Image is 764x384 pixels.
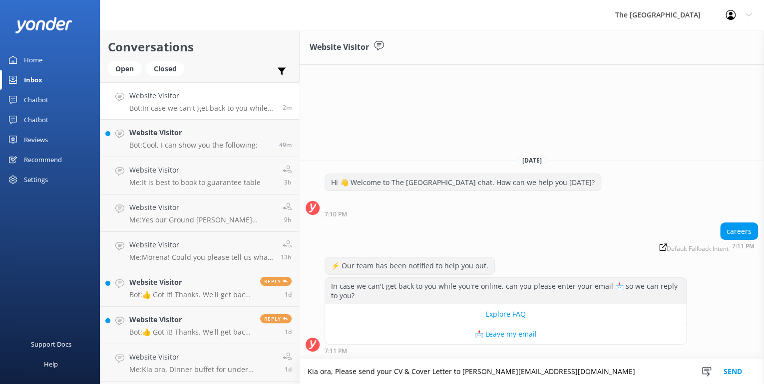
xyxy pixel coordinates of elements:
span: Sep 13 2025 09:37am (UTC +12:00) Pacific/Auckland [284,215,292,224]
span: Sep 13 2025 04:07pm (UTC +12:00) Pacific/Auckland [284,178,292,187]
p: Me: Yes our Ground [PERSON_NAME] [PERSON_NAME] studio rooms do have a door out to the courtyard. ... [129,215,275,224]
p: Me: Morena! Could you please tell us what dates you looking to book? [129,253,273,262]
span: Sep 11 2025 09:31pm (UTC +12:00) Pacific/Auckland [285,365,292,374]
strong: 7:11 PM [325,348,347,354]
h3: Website Visitor [310,41,369,54]
div: careers [721,223,758,240]
span: Sep 12 2025 11:46am (UTC +12:00) Pacific/Auckland [285,290,292,299]
a: Website VisitorMe:Kia ora, Dinner buffet for under [DEMOGRAPHIC_DATA] @ $29.901d [100,344,299,382]
div: Sep 13 2025 07:11pm (UTC +12:00) Pacific/Auckland [656,242,758,252]
a: Website VisitorMe:Morena! Could you please tell us what dates you looking to book?13h [100,232,299,269]
h4: Website Visitor [129,90,275,101]
p: Bot: 👍 Got it! Thanks. We'll get back to you as soon as we can [129,328,253,337]
h4: Website Visitor [129,277,253,288]
div: Support Docs [31,334,71,354]
div: Chatbot [24,90,48,110]
p: Me: Kia ora, Dinner buffet for under [DEMOGRAPHIC_DATA] @ $29.90 [129,365,275,374]
div: In case we can't get back to you while you're online, can you please enter your email 📩 so we can... [325,278,686,304]
textarea: Kia ora, Please send your CV & Cover Letter to [PERSON_NAME][EMAIL_ADDRESS][DOMAIN_NAME] [300,359,764,384]
span: Sep 13 2025 05:53am (UTC +12:00) Pacific/Auckland [281,253,292,261]
a: Website VisitorBot:👍 Got it! Thanks. We'll get back to you as soon as we canReply1d [100,307,299,344]
span: Default Fallback Intent [659,243,729,252]
div: Help [44,354,58,374]
span: Sep 13 2025 06:24pm (UTC +12:00) Pacific/Auckland [279,141,292,149]
div: Recommend [24,150,62,170]
div: Open [108,61,141,76]
a: Open [108,63,146,74]
h4: Website Visitor [129,165,261,176]
a: Website VisitorMe:It is best to book to guarantee table3h [100,157,299,194]
h2: Conversations [108,37,292,56]
h4: Website Visitor [129,314,253,325]
div: Inbox [24,70,42,90]
div: Hi 👋 Welcome to The [GEOGRAPHIC_DATA] chat. How can we help you [DATE]? [325,174,601,191]
div: ⚡ Our team has been notified to help you out. [325,257,494,274]
button: Send [714,359,752,384]
span: Reply [260,277,292,286]
div: Chatbot [24,110,48,130]
div: Closed [146,61,184,76]
a: Website VisitorBot:Cool, I can show you the following:49m [100,120,299,157]
div: Reviews [24,130,48,150]
a: Website VisitorBot:In case we can't get back to you while you're online, can you please enter you... [100,82,299,120]
h4: Website Visitor [129,127,258,138]
span: Reply [260,314,292,323]
p: Bot: 👍 Got it! Thanks. We'll get back to you as soon as we can [129,290,253,299]
div: Sep 13 2025 07:10pm (UTC +12:00) Pacific/Auckland [325,210,601,217]
span: Sep 13 2025 07:11pm (UTC +12:00) Pacific/Auckland [283,103,292,112]
div: Settings [24,170,48,190]
div: Home [24,50,42,70]
span: [DATE] [516,156,548,165]
p: Bot: In case we can't get back to you while you're online, can you please enter your email 📩 so w... [129,104,275,113]
button: 📩 Leave my email [325,324,686,344]
a: Website VisitorBot:👍 Got it! Thanks. We'll get back to you as soon as we canReply1d [100,269,299,307]
div: Sep 13 2025 07:11pm (UTC +12:00) Pacific/Auckland [325,347,687,354]
h4: Website Visitor [129,239,273,250]
h4: Website Visitor [129,352,275,363]
p: Bot: Cool, I can show you the following: [129,141,258,150]
strong: 7:10 PM [325,211,347,217]
strong: 7:11 PM [732,243,755,252]
a: Closed [146,63,189,74]
button: Explore FAQ [325,304,686,324]
span: Sep 12 2025 11:10am (UTC +12:00) Pacific/Auckland [285,328,292,336]
p: Me: It is best to book to guarantee table [129,178,261,187]
img: yonder-white-logo.png [15,17,72,33]
a: Website VisitorMe:Yes our Ground [PERSON_NAME] [PERSON_NAME] studio rooms do have a door out to t... [100,194,299,232]
h4: Website Visitor [129,202,275,213]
